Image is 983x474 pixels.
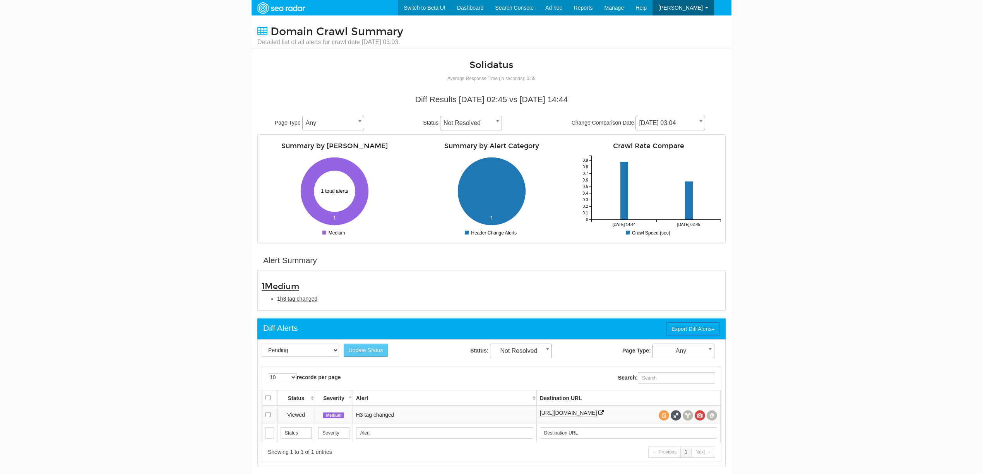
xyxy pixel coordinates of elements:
input: Search [265,427,274,439]
a: Next → [691,447,715,458]
span: 08/11/2025 03:04 [635,116,705,130]
tspan: 0.1 [583,211,588,215]
img: SEORadar [254,1,308,15]
small: Detailed list of all alerts for crawl date [DATE] 03:03. [257,38,403,46]
tspan: 0.8 [583,165,588,169]
a: ← Previous [648,447,681,458]
span: Full Source Diff [671,410,681,421]
span: Help [635,5,647,11]
a: Solidatus [469,59,513,71]
input: Search: [638,372,715,384]
span: Compare screenshots [707,410,717,421]
button: Update Status [344,344,388,357]
small: Average Response Time (in seconds): 0.58 [447,76,536,81]
span: Not Resolved [490,344,552,358]
span: Any [303,118,364,128]
th: Destination URL [536,390,720,406]
span: Domain Crawl Summary [271,25,403,38]
tspan: 0.5 [583,185,588,189]
tspan: 0.7 [583,171,588,176]
span: h3 tag changed [280,296,318,302]
span: 1 [262,281,299,291]
tspan: [DATE] 02:45 [677,222,700,227]
span: Any [653,346,714,356]
span: 08/11/2025 03:04 [636,118,705,128]
label: Search: [618,372,715,384]
tspan: 0.6 [583,178,588,182]
span: Not Resolved [440,118,502,128]
a: 1 [680,447,692,458]
span: View screenshot [695,410,705,421]
tspan: 0.3 [583,198,588,202]
span: Not Resolved [490,346,551,356]
div: Alert Summary [263,255,317,266]
input: Search [318,427,349,439]
span: Change Comparison Date [572,120,634,126]
div: Diff Results [DATE] 02:45 vs [DATE] 14:44 [263,94,720,105]
span: Ad hoc [545,5,562,11]
div: Showing 1 to 1 of 1 entries [268,448,482,456]
li: 1 [277,295,721,303]
span: [PERSON_NAME] [658,5,703,11]
span: View headers [683,410,693,421]
h4: Crawl Rate Compare [576,142,721,150]
span: Any [302,116,364,130]
text: 1 total alerts [321,188,348,194]
span: Any [652,344,714,358]
td: Viewed [277,406,315,424]
span: Search Console [495,5,534,11]
input: Search [281,427,312,439]
span: Status [423,120,438,126]
tspan: 0 [586,217,588,222]
button: Export Diff Alerts [666,322,720,335]
span: View source [659,410,669,421]
a: H3 tag changed [356,412,394,418]
span: Medium [323,412,344,419]
select: records per page [268,373,297,381]
span: Not Resolved [440,116,502,130]
input: Search [356,427,533,439]
tspan: [DATE] 14:44 [613,222,636,227]
th: Status: activate to sort column ascending [277,390,315,406]
a: [URL][DOMAIN_NAME] [540,410,597,416]
strong: Status: [470,347,488,354]
tspan: 0.9 [583,158,588,163]
th: Severity: activate to sort column descending [315,390,353,406]
strong: Page Type: [622,347,651,354]
span: Manage [605,5,624,11]
input: Search [540,427,717,439]
h4: Summary by Alert Category [419,142,564,150]
tspan: 0.4 [583,191,588,195]
span: Medium [265,281,299,291]
span: Page Type [275,120,301,126]
th: Alert: activate to sort column ascending [353,390,536,406]
label: records per page [268,373,341,381]
div: Diff Alerts [263,322,298,334]
span: Reports [574,5,593,11]
tspan: 0.2 [583,204,588,209]
h4: Summary by [PERSON_NAME] [262,142,407,150]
